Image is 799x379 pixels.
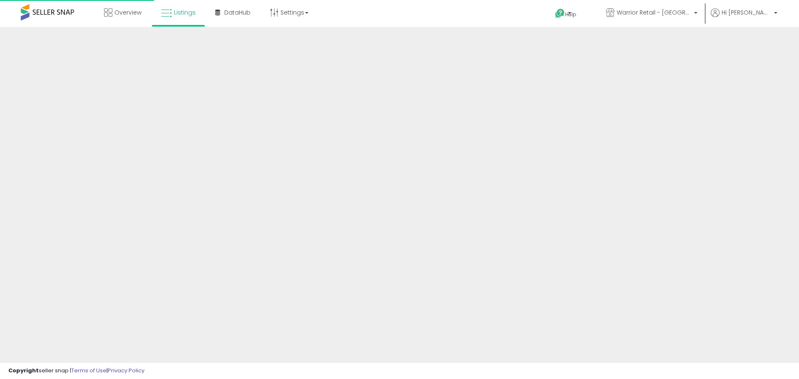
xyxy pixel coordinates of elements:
[8,367,144,375] div: seller snap | |
[114,8,141,17] span: Overview
[555,8,565,19] i: Get Help
[71,367,107,374] a: Terms of Use
[174,8,196,17] span: Listings
[8,367,39,374] strong: Copyright
[108,367,144,374] a: Privacy Policy
[224,8,251,17] span: DataHub
[565,11,576,18] span: Help
[617,8,692,17] span: Warrior Retail - [GEOGRAPHIC_DATA]
[722,8,772,17] span: Hi [PERSON_NAME]
[711,8,777,27] a: Hi [PERSON_NAME]
[548,2,593,27] a: Help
